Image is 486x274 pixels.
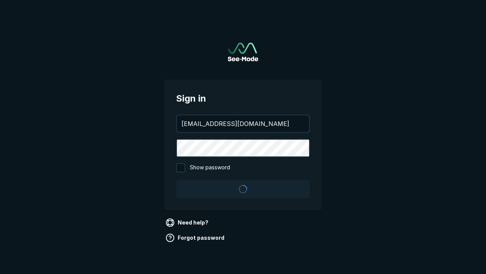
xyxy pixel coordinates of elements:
input: your@email.com [177,115,309,132]
span: Show password [190,163,230,172]
a: Go to sign in [228,43,258,61]
img: See-Mode Logo [228,43,258,61]
span: Sign in [176,92,310,105]
a: Forgot password [164,232,227,244]
a: Need help? [164,217,211,229]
